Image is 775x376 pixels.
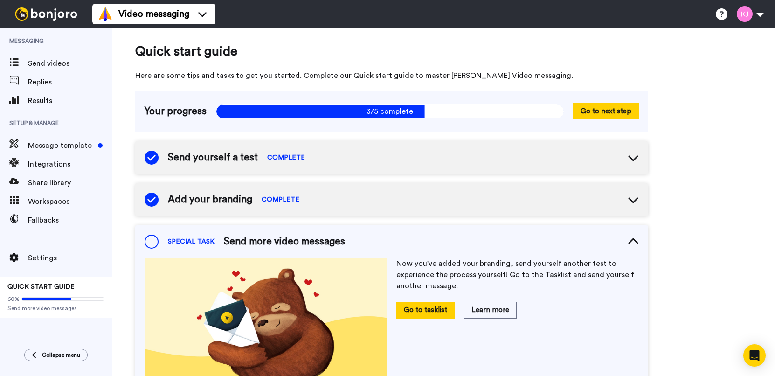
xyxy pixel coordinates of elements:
span: 60% [7,295,20,303]
span: Send videos [28,58,112,69]
span: Message template [28,140,94,151]
span: 3/5 complete [216,104,564,118]
button: Go to tasklist [396,302,455,318]
button: Go to next step [573,103,639,119]
span: QUICK START GUIDE [7,284,75,290]
span: Quick start guide [135,42,648,61]
button: Learn more [464,302,517,318]
span: Replies [28,77,112,88]
div: Open Intercom Messenger [743,344,766,367]
span: Fallbacks [28,215,112,226]
span: Add your branding [168,193,252,207]
img: vm-color.svg [98,7,113,21]
span: Settings [28,252,112,264]
img: bj-logo-header-white.svg [11,7,81,21]
span: Video messaging [118,7,189,21]
span: Send more video messages [7,305,104,312]
span: Share library [28,177,112,188]
span: Send more video messages [224,235,345,249]
span: Your progress [145,104,207,118]
span: Here are some tips and tasks to get you started. Complete our Quick start guide to master [PERSON... [135,70,648,81]
span: Send yourself a test [168,151,258,165]
span: Results [28,95,112,106]
span: Integrations [28,159,112,170]
span: COMPLETE [267,153,305,162]
span: Workspaces [28,196,112,207]
span: Collapse menu [42,351,80,359]
button: Collapse menu [24,349,88,361]
span: SPECIAL TASK [168,237,215,246]
span: COMPLETE [262,195,299,204]
p: Now you've added your branding, send yourself another test to experience the process yourself! Go... [396,258,639,292]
